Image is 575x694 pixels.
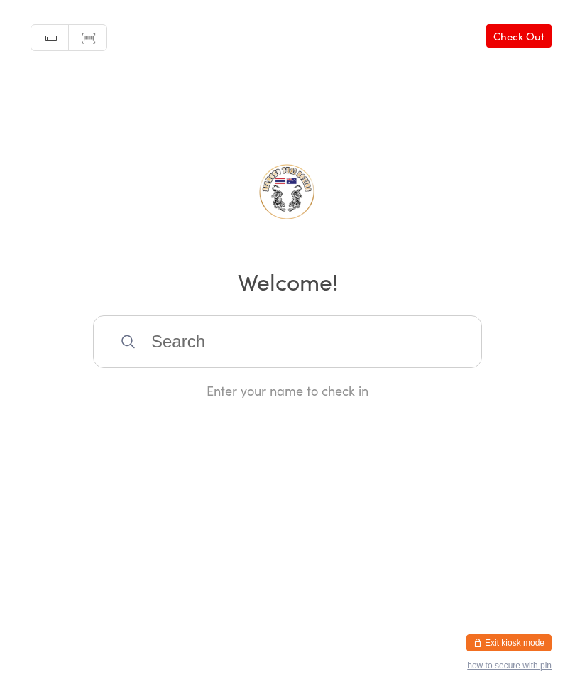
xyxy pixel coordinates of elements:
div: Enter your name to check in [93,381,482,399]
button: how to secure with pin [467,661,552,671]
img: Diamond Thai Boxing [234,139,341,245]
a: Check Out [486,24,552,48]
h2: Welcome! [14,265,561,297]
button: Exit kiosk mode [466,634,552,651]
input: Search [93,315,482,368]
